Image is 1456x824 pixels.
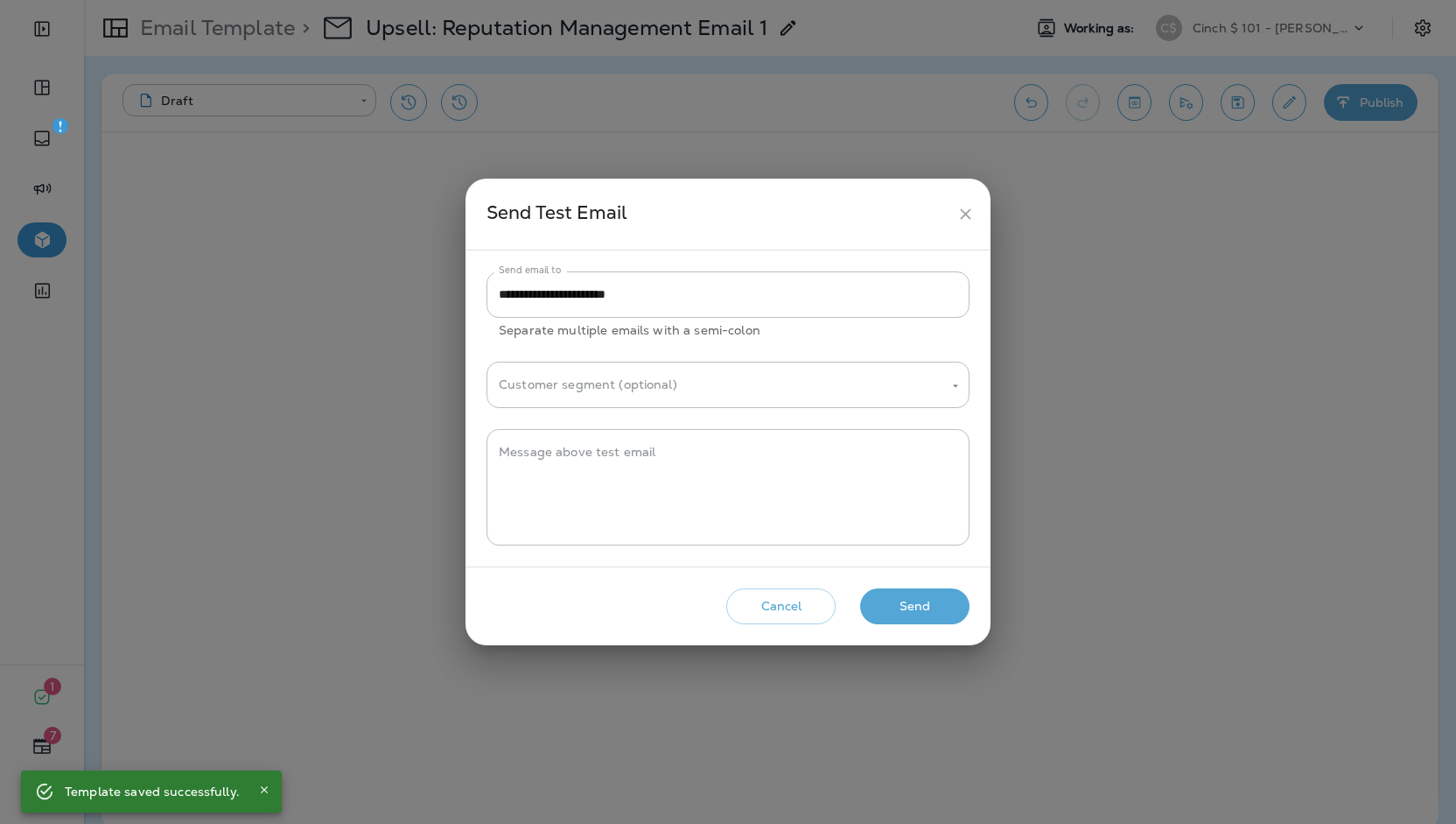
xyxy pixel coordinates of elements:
[499,320,957,341] p: Separate multiple emails with a semi-colon
[254,779,275,800] button: Close
[486,198,949,230] div: Send Test Email
[860,588,969,624] button: Send
[499,264,561,277] label: Send email to
[726,588,836,624] button: Cancel
[948,378,963,394] button: Open
[949,198,982,230] button: close
[65,776,240,807] div: Template saved successfully.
